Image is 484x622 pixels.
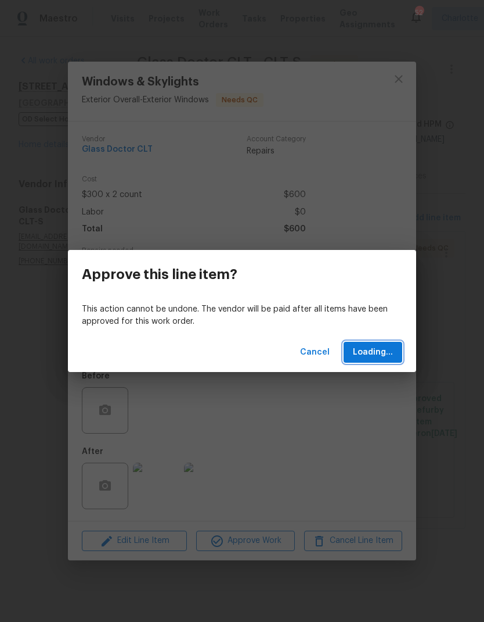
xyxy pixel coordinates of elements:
span: Loading... [353,345,393,360]
span: Cancel [300,345,330,360]
p: This action cannot be undone. The vendor will be paid after all items have been approved for this... [82,303,402,328]
button: Loading... [344,342,402,363]
button: Cancel [295,342,334,363]
h3: Approve this line item? [82,266,237,283]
